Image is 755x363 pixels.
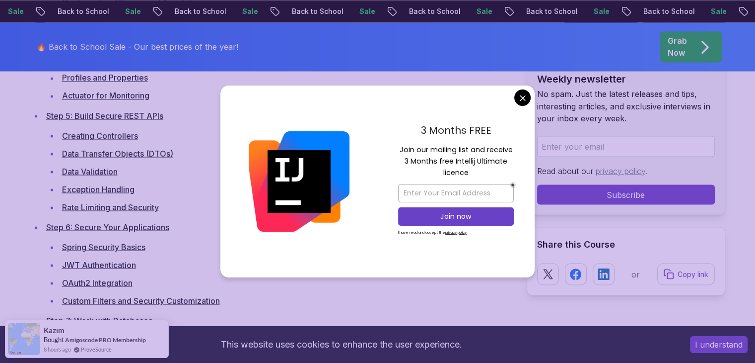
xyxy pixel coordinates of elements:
[678,269,708,279] p: Copy link
[7,334,675,356] div: This website uses cookies to enhance the user experience.
[65,336,146,344] a: Amigoscode PRO Membership
[62,277,133,287] a: OAuth2 Integration
[657,263,715,285] button: Copy link
[44,326,65,335] span: Kazım
[537,72,715,86] h2: Weekly newsletter
[46,315,152,325] a: Step 7: Work with Databases
[62,295,220,305] a: Custom Filters and Security Customization
[596,166,645,176] a: privacy policy
[44,345,71,354] span: 8 hours ago
[234,6,266,16] p: Sale
[518,6,586,16] p: Back to School
[351,6,383,16] p: Sale
[62,184,135,194] a: Exception Handling
[668,35,687,59] p: Grab Now
[690,336,748,353] button: Accept cookies
[62,73,148,83] a: Profiles and Properties
[36,41,238,53] p: 🔥 Back to School Sale - Our best prices of the year!
[62,242,145,252] a: Spring Security Basics
[284,6,351,16] p: Back to School
[537,136,715,157] input: Enter your email
[537,88,715,124] p: No spam. Just the latest releases and tips, interesting articles, and exclusive interviews in you...
[46,222,169,232] a: Step 6: Secure Your Applications
[635,6,703,16] p: Back to School
[586,6,618,16] p: Sale
[62,166,118,176] a: Data Validation
[469,6,500,16] p: Sale
[62,130,138,140] a: Creating Controllers
[62,148,173,158] a: Data Transfer Objects (DTOs)
[703,6,735,16] p: Sale
[62,91,149,100] a: Actuator for Monitoring
[631,268,640,280] p: or
[537,184,715,204] button: Subscribe
[167,6,234,16] p: Back to School
[8,323,40,355] img: provesource social proof notification image
[81,345,112,354] a: ProveSource
[44,336,64,344] span: Bought
[117,6,149,16] p: Sale
[62,260,136,270] a: JWT Authentication
[537,237,715,251] h2: Share this Course
[62,202,159,212] a: Rate Limiting and Security
[537,165,715,177] p: Read about our .
[46,110,163,120] a: Step 5: Build Secure REST APIs
[50,6,117,16] p: Back to School
[401,6,469,16] p: Back to School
